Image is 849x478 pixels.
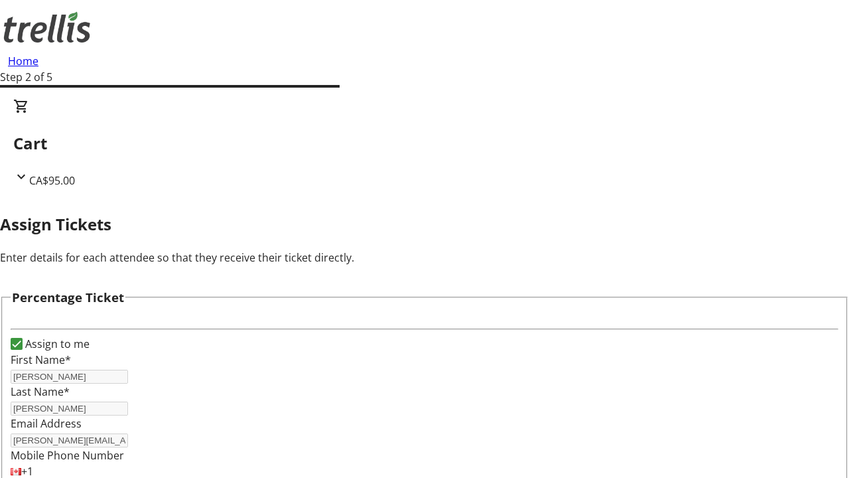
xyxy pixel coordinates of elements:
[13,98,836,189] div: CartCA$95.00
[11,353,71,367] label: First Name*
[11,416,82,431] label: Email Address
[29,173,75,188] span: CA$95.00
[11,448,124,463] label: Mobile Phone Number
[12,288,124,307] h3: Percentage Ticket
[11,384,70,399] label: Last Name*
[23,336,90,352] label: Assign to me
[13,131,836,155] h2: Cart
